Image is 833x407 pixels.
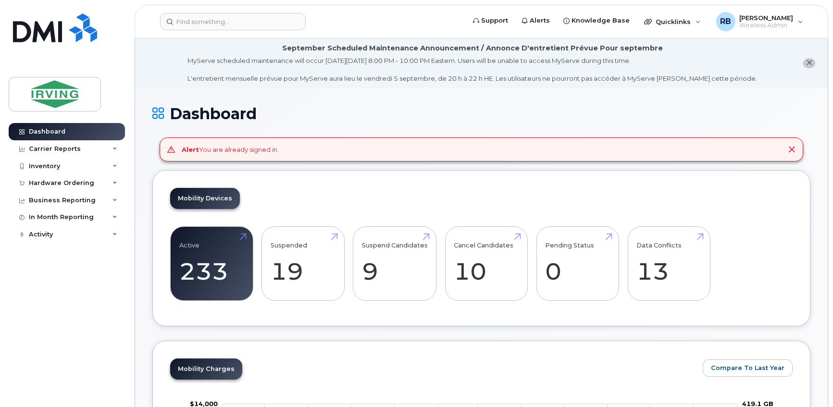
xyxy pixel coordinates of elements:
[711,363,784,372] span: Compare To Last Year
[170,188,240,209] a: Mobility Devices
[152,105,810,122] h1: Dashboard
[179,232,244,296] a: Active 233
[182,145,279,154] div: You are already signed in.
[703,359,793,377] button: Compare To Last Year
[271,232,336,296] a: Suspended 19
[187,56,757,83] div: MyServe scheduled maintenance will occur [DATE][DATE] 8:00 PM - 10:00 PM Eastern. Users will be u...
[362,232,428,296] a: Suspend Candidates 9
[636,232,701,296] a: Data Conflicts 13
[182,146,199,153] strong: Alert
[170,358,242,380] a: Mobility Charges
[803,58,815,68] button: close notification
[545,232,610,296] a: Pending Status 0
[454,232,519,296] a: Cancel Candidates 10
[282,43,663,53] div: September Scheduled Maintenance Announcement / Annonce D'entretient Prévue Pour septembre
